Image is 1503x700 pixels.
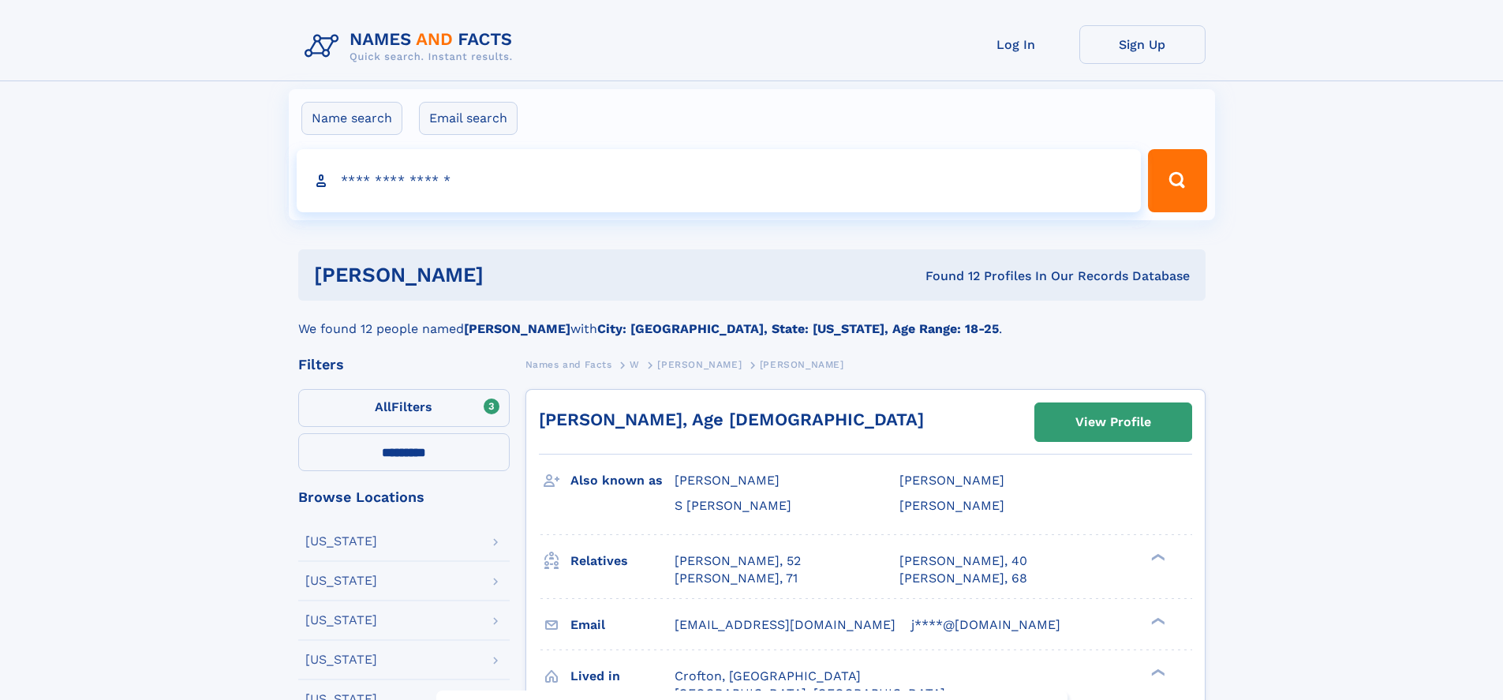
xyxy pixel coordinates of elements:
[657,359,742,370] span: [PERSON_NAME]
[570,663,675,690] h3: Lived in
[675,473,780,488] span: [PERSON_NAME]
[298,301,1206,339] div: We found 12 people named with .
[675,570,798,587] a: [PERSON_NAME], 71
[1075,404,1151,440] div: View Profile
[1147,667,1166,677] div: ❯
[305,614,377,627] div: [US_STATE]
[298,357,510,372] div: Filters
[305,575,377,587] div: [US_STATE]
[899,570,1027,587] a: [PERSON_NAME], 68
[1035,403,1191,441] a: View Profile
[1148,149,1206,212] button: Search Button
[1079,25,1206,64] a: Sign Up
[630,359,640,370] span: W
[305,653,377,666] div: [US_STATE]
[953,25,1079,64] a: Log In
[464,321,570,336] b: [PERSON_NAME]
[705,268,1190,285] div: Found 12 Profiles In Our Records Database
[1147,552,1166,562] div: ❯
[539,410,924,429] a: [PERSON_NAME], Age [DEMOGRAPHIC_DATA]
[301,102,402,135] label: Name search
[570,467,675,494] h3: Also known as
[675,498,791,513] span: S [PERSON_NAME]
[675,552,801,570] a: [PERSON_NAME], 52
[899,473,1004,488] span: [PERSON_NAME]
[419,102,518,135] label: Email search
[298,25,525,68] img: Logo Names and Facts
[899,498,1004,513] span: [PERSON_NAME]
[298,389,510,427] label: Filters
[630,354,640,374] a: W
[760,359,844,370] span: [PERSON_NAME]
[675,617,895,632] span: [EMAIL_ADDRESS][DOMAIN_NAME]
[298,490,510,504] div: Browse Locations
[570,612,675,638] h3: Email
[657,354,742,374] a: [PERSON_NAME]
[297,149,1142,212] input: search input
[675,668,861,683] span: Crofton, [GEOGRAPHIC_DATA]
[525,354,612,374] a: Names and Facts
[314,265,705,285] h1: [PERSON_NAME]
[1147,616,1166,626] div: ❯
[305,535,377,548] div: [US_STATE]
[570,548,675,575] h3: Relatives
[597,321,999,336] b: City: [GEOGRAPHIC_DATA], State: [US_STATE], Age Range: 18-25
[375,399,391,414] span: All
[899,552,1027,570] a: [PERSON_NAME], 40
